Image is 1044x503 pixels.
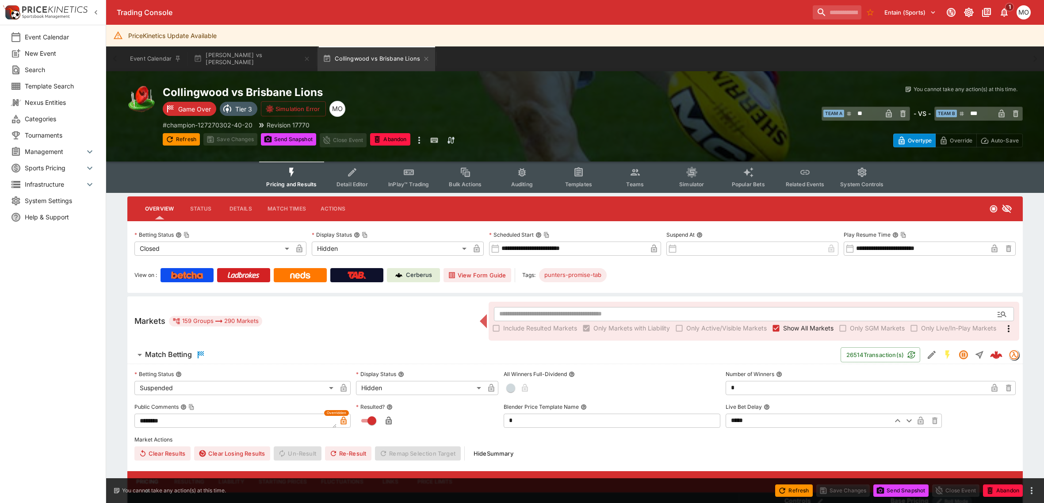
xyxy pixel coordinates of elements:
p: Live Bet Delay [726,403,762,411]
label: Tags: [522,268,535,282]
button: Pricing [127,471,167,492]
button: Status [181,198,221,219]
button: Documentation [979,4,994,20]
button: Collingwood vs Brisbane Lions [317,46,435,71]
div: Hidden [356,381,484,395]
button: Send Snapshot [873,484,929,497]
p: Public Comments [134,403,179,411]
button: Scheduled StartCopy To Clipboard [535,232,542,238]
span: Only Live/In-Play Markets [921,323,996,333]
span: Management [25,147,84,156]
button: Connected to PK [943,4,959,20]
p: Game Over [178,104,211,114]
button: Copy To Clipboard [188,404,195,410]
div: Betting Target: cerberus [539,268,607,282]
span: Show All Markets [783,323,834,333]
button: Open [994,306,1010,322]
p: Betting Status [134,370,174,378]
a: 8d2b24f5-d20b-4f45-95d9-a01009937074 [987,346,1005,364]
span: Infrastructure [25,180,84,189]
span: 1 [1005,3,1014,12]
p: All Winners Full-Dividend [504,370,567,378]
span: InPlay™ Trading [388,181,429,188]
span: Simulator [679,181,704,188]
button: Match Betting [127,346,841,364]
span: Template Search [25,81,95,91]
p: Number of Winners [726,370,774,378]
span: Templates [565,181,592,188]
span: Sports Pricing [25,163,84,173]
p: Tier 3 [235,104,252,114]
p: Cerberus [406,271,432,280]
button: Betting Status [176,371,182,377]
button: Override [935,134,976,147]
button: Liability [211,471,251,492]
span: Help & Support [25,212,95,222]
span: Include Resulted Markets [503,323,577,333]
button: Actions [313,198,353,219]
h5: Markets [134,316,165,326]
span: Popular Bets [732,181,765,188]
button: All Winners Full-Dividend [569,371,575,377]
img: PriceKinetics Logo [3,4,20,21]
button: 26514Transaction(s) [841,347,920,362]
button: View Form Guide [444,268,511,282]
button: Details [221,198,260,219]
p: Scheduled Start [489,231,534,238]
span: Team B [936,110,957,117]
button: HideSummary [468,446,519,461]
div: Suspended [134,381,337,395]
div: 159 Groups 290 Markets [172,316,259,326]
span: Nexus Entities [25,98,95,107]
div: Event type filters [259,161,891,193]
a: Cerberus [387,268,440,282]
button: Simulation Error [261,101,326,116]
span: Pricing and Results [266,181,317,188]
p: Auto-Save [991,136,1019,145]
button: Abandon [983,484,1023,497]
span: New Event [25,49,95,58]
button: Clear Losing Results [194,446,270,461]
button: Blender Price Template Name [581,404,587,410]
button: SGM Enabled [940,347,956,363]
label: View on : [134,268,157,282]
button: Display Status [398,371,404,377]
button: Live Bet Delay [764,404,770,410]
button: Abandon [370,133,410,146]
p: Revision 17770 [267,120,310,130]
svg: More [1003,323,1014,334]
button: [PERSON_NAME] vs [PERSON_NAME] [188,46,316,71]
button: Fluctuations [314,471,371,492]
span: Un-Result [274,446,321,461]
span: Related Events [786,181,824,188]
p: Play Resume Time [844,231,891,238]
button: Public CommentsCopy To Clipboard [180,404,187,410]
img: Ladbrokes [227,272,260,279]
button: Edit Detail [924,347,940,363]
input: search [813,5,861,19]
p: Blender Price Template Name [504,403,579,411]
button: Select Tenant [879,5,941,19]
button: Copy To Clipboard [362,232,368,238]
button: Display StatusCopy To Clipboard [354,232,360,238]
svg: Hidden [1002,204,1012,214]
div: tradingmodel [1009,349,1019,360]
svg: Closed [989,204,998,213]
p: Override [950,136,972,145]
img: logo-cerberus--red.svg [990,349,1002,361]
button: Betting StatusCopy To Clipboard [176,232,182,238]
button: Copy To Clipboard [184,232,190,238]
img: Betcha [171,272,203,279]
button: Suspended [956,347,971,363]
p: You cannot take any action(s) at this time. [914,85,1017,93]
div: Start From [893,134,1023,147]
button: Starting Prices [252,471,314,492]
button: Suspend At [696,232,703,238]
p: Resulted? [356,403,385,411]
p: Betting Status [134,231,174,238]
button: Resulting [167,471,211,492]
button: Straight [971,347,987,363]
div: Mark O'Loughlan [1017,5,1031,19]
button: Auto-Save [976,134,1023,147]
span: Teams [626,181,644,188]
